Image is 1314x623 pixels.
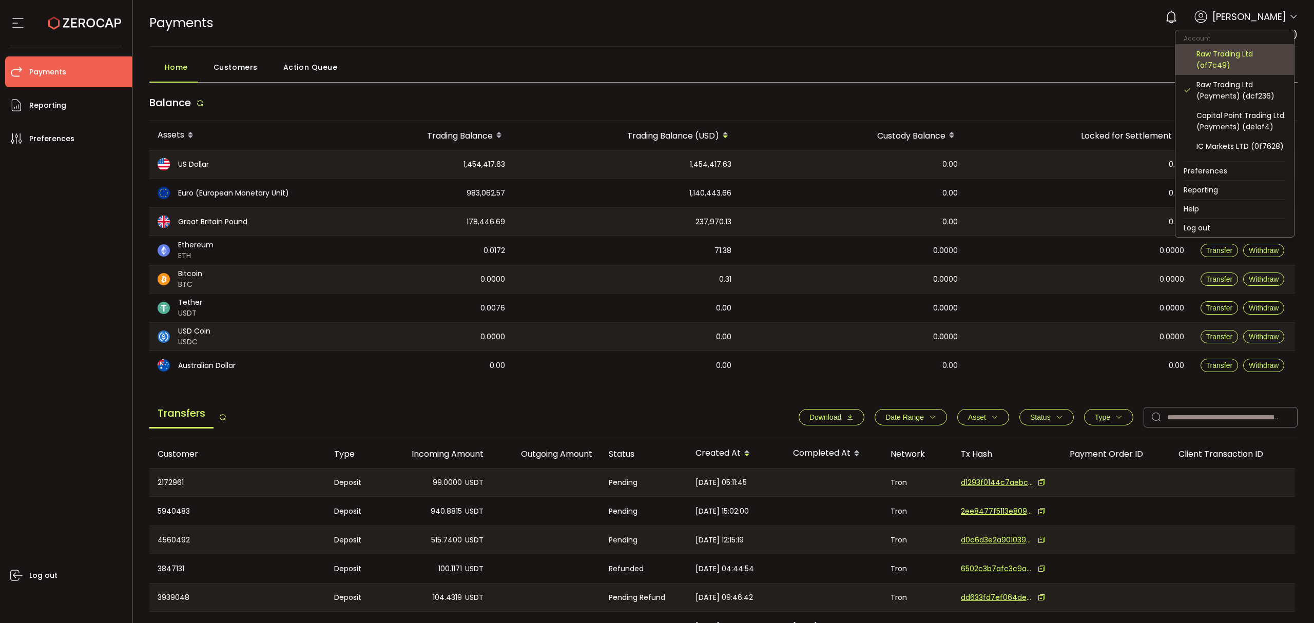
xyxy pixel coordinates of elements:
span: Withdraw [1249,304,1279,312]
div: Completed At [785,445,882,462]
div: Incoming Amount [383,448,492,460]
span: USDT [465,534,484,546]
img: usdc_portfolio.svg [158,330,170,343]
span: 0.0172 [484,245,505,257]
div: Raw Trading Ltd (af7c49) [1196,48,1286,71]
span: Transfer [1206,333,1233,341]
span: [DATE] 15:02:00 [695,505,749,517]
span: 0.00 [716,331,731,343]
span: Tether [178,297,202,308]
div: Tron [882,583,953,611]
span: Transfer [1206,275,1233,283]
div: 2172961 [149,469,326,496]
span: 2ee8477f5113e8096a829f4457e2e53f120c613d7393881144421d24418d60c8 [961,506,1033,517]
span: US Dollar [178,159,209,170]
img: gbp_portfolio.svg [158,216,170,228]
span: Transfer [1206,246,1233,255]
span: [DATE] 04:44:54 [695,563,754,575]
span: Customers [214,57,258,77]
span: 0.00 [942,187,958,199]
div: 3939048 [149,583,326,611]
span: USDC [178,337,210,347]
span: 0.0000 [1160,302,1184,314]
span: 99.0000 [433,477,462,489]
span: 940.8815 [431,505,462,517]
span: Preferences [29,131,74,146]
span: Reporting [29,98,66,113]
button: Date Range [875,409,947,425]
span: 0.0000 [933,245,958,257]
div: Trading Balance [308,127,513,144]
button: Withdraw [1243,330,1284,343]
span: 515.7400 [431,534,462,546]
span: 0.0000 [933,331,958,343]
button: Transfer [1201,244,1239,257]
div: Payment Order ID [1061,448,1170,460]
span: Withdraw [1249,275,1279,283]
img: btc_portfolio.svg [158,273,170,285]
span: [PERSON_NAME] [1212,10,1286,24]
span: Transfers [149,399,214,429]
span: 0.00 [490,360,505,372]
span: Payments [149,14,214,32]
div: 5940483 [149,497,326,525]
div: Customer [149,448,326,460]
span: 0.0000 [480,331,505,343]
span: 1,454,417.63 [690,159,731,170]
span: Log out [29,568,57,583]
button: Withdraw [1243,301,1284,315]
span: USDT [465,505,484,517]
span: Euro (European Monetary Unit) [178,188,289,199]
img: usd_portfolio.svg [158,158,170,170]
span: USDT [178,308,202,319]
span: Download [809,413,841,421]
img: aud_portfolio.svg [158,359,170,372]
span: 0.00 [1169,360,1184,372]
span: Australian Dollar [178,360,236,371]
span: 104.4319 [433,592,462,603]
span: Balance [149,95,191,110]
button: Withdraw [1243,244,1284,257]
button: Transfer [1201,359,1239,372]
span: 0.0000 [480,274,505,285]
img: usdt_portfolio.svg [158,302,170,314]
span: 0.31 [719,274,731,285]
div: Deposit [326,497,383,525]
span: USDT [465,477,484,489]
button: Asset [957,409,1009,425]
span: Pending Refund [609,592,665,603]
div: Custody Balance [740,127,966,144]
div: Tron [882,469,953,496]
div: Deposit [326,583,383,611]
span: 6502c3b7afc3c9ad1e367f2b8d4587acee3a92122766e09f775a6584222de1fb [961,563,1033,574]
span: Account [1175,34,1219,43]
span: 0.00 [942,216,958,228]
span: 237,970.13 [695,216,731,228]
button: Withdraw [1243,272,1284,286]
span: Date Range [885,413,924,421]
span: Bitcoin [178,268,202,279]
span: 0.00 [1169,159,1184,170]
span: Pending [609,534,637,546]
span: 0.0000 [933,274,958,285]
div: 3847131 [149,554,326,583]
button: Download [799,409,864,425]
div: IC Markets LTD (0f7628) [1196,141,1286,152]
span: 100.1171 [438,563,462,575]
div: Capital Point Trading Ltd. (B2B) (ce2efa) [1196,160,1286,183]
div: Assets [149,127,308,144]
li: Reporting [1175,181,1294,199]
span: 0.0000 [933,302,958,314]
div: Network [882,448,953,460]
div: Deposit [326,526,383,554]
span: [DATE] 12:15:19 [695,534,744,546]
span: d1293f0144c7aebc4f2bfc87d1f550e37a4917cfa7207e2c809d777289c72baf [961,477,1033,488]
span: ETH [178,250,214,261]
span: 0.0076 [480,302,505,314]
span: USDT [465,592,484,603]
button: Withdraw [1243,359,1284,372]
span: Action Queue [283,57,338,77]
span: Transfer [1206,304,1233,312]
span: USDT [465,563,484,575]
span: Withdraw [1249,361,1279,369]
